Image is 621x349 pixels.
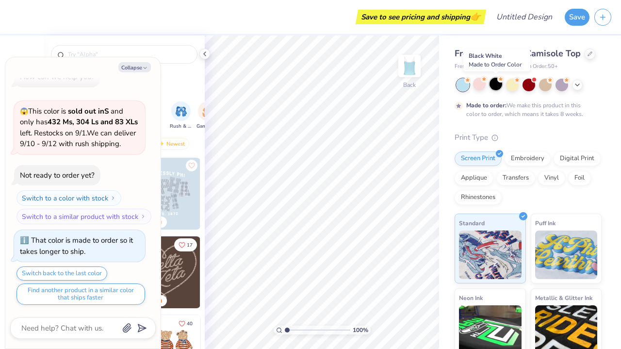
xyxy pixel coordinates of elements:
[118,62,151,72] button: Collapse
[176,106,187,117] img: Rush & Bid Image
[186,160,197,171] button: Like
[565,9,589,26] button: Save
[196,123,219,130] span: Game Day
[196,101,219,130] div: filter for Game Day
[400,56,419,76] img: Back
[554,151,601,166] div: Digital Print
[152,138,189,150] div: Newest
[20,106,138,149] span: This color is and only has left . Restocks on 9/1. We can deliver 9/10 - 9/12 with rush shipping.
[459,231,522,279] img: Standard
[455,63,483,71] span: Fresh Prints
[200,158,272,230] img: a3f22b06-4ee5-423c-930f-667ff9442f68
[455,48,581,59] span: Fresh Prints Cali Camisole Top
[20,107,28,116] span: 😱
[496,171,535,185] div: Transfers
[466,101,507,109] strong: Made to order:
[16,266,107,281] button: Switch back to the last color
[403,81,416,89] div: Back
[16,283,145,305] button: Find another product in a similar color that ships faster
[20,170,95,180] div: Not ready to order yet?
[469,61,522,68] span: Made to Order Color
[170,123,192,130] span: Rush & Bid
[20,235,133,256] div: That color is made to order so it takes longer to ship.
[505,151,551,166] div: Embroidery
[16,190,121,206] button: Switch to a color with stock
[455,190,502,205] div: Rhinestones
[455,171,493,185] div: Applique
[455,132,602,143] div: Print Type
[68,106,109,116] strong: sold out in S
[353,326,368,334] span: 100 %
[187,321,193,326] span: 40
[489,7,560,27] input: Untitled Design
[538,171,565,185] div: Vinyl
[110,195,116,201] img: Switch to a color with stock
[170,101,192,130] button: filter button
[509,63,558,71] span: Minimum Order: 50 +
[466,101,586,118] div: We make this product in this color to order, which means it takes 8 weeks.
[568,171,591,185] div: Foil
[459,218,485,228] span: Standard
[187,243,193,248] span: 17
[129,158,200,230] img: 5a4b4175-9e88-49c8-8a23-26d96782ddc6
[463,49,530,71] div: Black White
[48,117,138,127] strong: 432 Ms, 304 Ls and 83 XLs
[170,101,192,130] div: filter for Rush & Bid
[358,10,484,24] div: Save to see pricing and shipping
[129,236,200,308] img: 12710c6a-dcc0-49ce-8688-7fe8d5f96fe2
[535,218,556,228] span: Puff Ink
[535,231,598,279] img: Puff Ink
[202,106,213,117] img: Game Day Image
[200,236,272,308] img: ead2b24a-117b-4488-9b34-c08fd5176a7b
[470,11,481,22] span: 👉
[174,317,197,330] button: Like
[67,50,191,59] input: Try "Alpha"
[196,101,219,130] button: filter button
[174,238,197,251] button: Like
[140,214,146,219] img: Switch to a similar product with stock
[16,209,151,224] button: Switch to a similar product with stock
[455,151,502,166] div: Screen Print
[459,293,483,303] span: Neon Ink
[535,293,592,303] span: Metallic & Glitter Ink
